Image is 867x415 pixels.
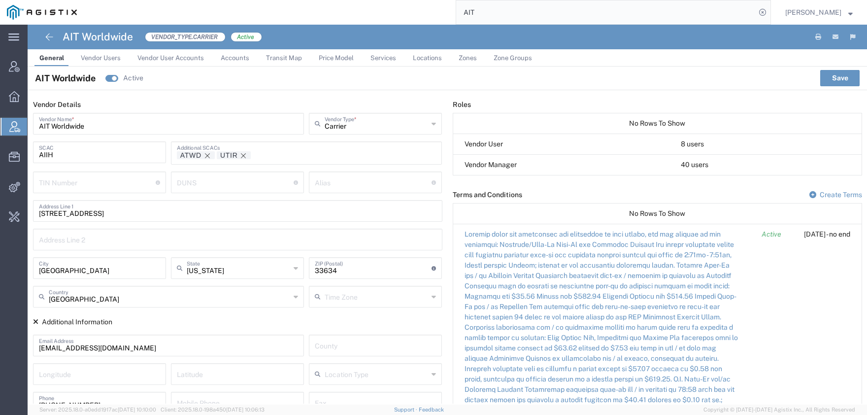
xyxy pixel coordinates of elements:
span: Server: 2025.18.0-a0edd1917ac [39,407,156,413]
span: [DATE] 10:06:13 [226,407,265,413]
a: View Users [681,140,704,148]
span: Price Model [319,54,354,62]
h5: Vendor Details [33,100,442,109]
span: Copyright © [DATE]-[DATE] Agistix Inc., All Rights Reserved [703,406,855,414]
button: [PERSON_NAME] [785,6,853,18]
span: Services [370,54,396,62]
span: Accounts [221,54,249,62]
span: Vendor User Accounts [137,54,204,62]
a: View Users [681,161,708,169]
a: Feedback [419,407,444,413]
label: Active [123,73,143,83]
span: Zones [459,54,477,62]
span: [DATE] 10:10:00 [118,407,156,413]
span: Client: 2025.18.0-198a450 [161,407,265,413]
a: Hide Additional Information [33,318,112,326]
h5: Terms and Conditions [453,190,862,200]
span: Create Terms [820,191,862,199]
span: Transit Map [266,54,302,62]
span: Locations [413,54,442,62]
a: Support [394,407,419,413]
delete-icon: Remove tag [201,151,211,160]
span: General [39,54,64,62]
span: Carrie Virgilio [785,7,841,18]
span: Vendor Users [81,54,121,62]
span: AIT Worldwide [35,71,96,85]
delete-icon: Remove tag [237,151,247,160]
h4: AIT Worldwide [63,25,133,49]
div: ATWD [180,151,211,160]
div: No Rows To Show [453,204,862,224]
input: Search for shipment number, reference number [456,0,756,24]
span: Active [231,32,262,42]
div: Vendor Manager [453,155,670,175]
div: ATWD [180,151,201,160]
div: Vendor User [453,134,670,155]
span: Zone Groups [494,54,532,62]
div: No Rows To Show [453,113,862,134]
h5: Roles [453,100,862,109]
div: UTIR [220,151,247,160]
div: UTIR [220,151,237,160]
span: VENDOR_TYPE.CARRIER [145,32,226,42]
img: logo [7,5,77,20]
button: Save [820,70,860,86]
